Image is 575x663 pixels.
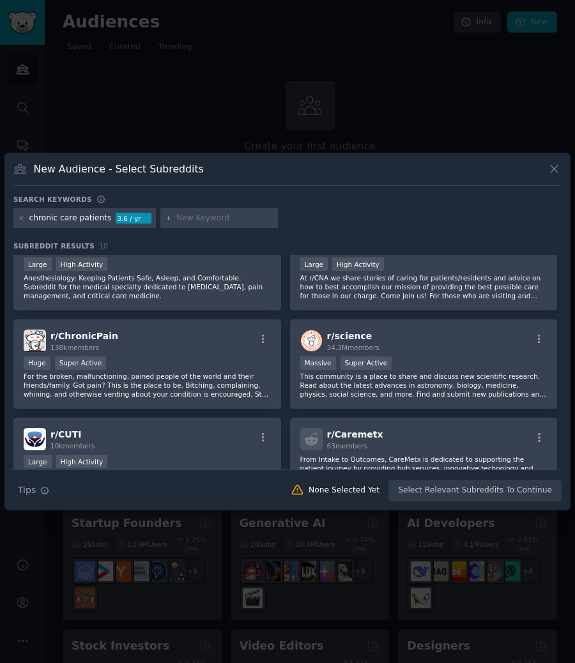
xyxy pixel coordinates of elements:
span: 138k members [50,344,99,351]
div: Large [24,455,52,468]
div: Super Active [55,356,107,370]
img: CUTI [24,428,46,450]
h3: New Audience - Select Subreddits [34,162,204,176]
span: 63 members [327,442,367,450]
h3: Search keywords [13,195,92,204]
img: science [300,330,323,352]
span: r/ CUTI [50,429,81,439]
div: High Activity [332,257,384,271]
div: Huge [24,356,50,370]
div: chronic care patients [29,213,112,224]
p: From Intake to Outcomes, CareMetx is dedicated to supporting the patient journey by providing hub... [300,455,548,482]
span: r/ ChronicPain [50,331,118,341]
img: ChronicPain [24,330,46,352]
span: 10k members [50,442,95,450]
p: For the broken, malfunctioning, pained people of the world and their friends/family. Got pain? Th... [24,372,271,399]
span: 34.3M members [327,344,379,351]
div: Super Active [341,356,392,370]
div: Massive [300,356,336,370]
div: Large [24,257,52,271]
div: High Activity [56,455,108,468]
p: This community is a place to share and discuss new scientific research. Read about the latest adv... [300,372,548,399]
span: r/ Caremetx [327,429,383,439]
span: Tips [18,484,36,497]
div: Large [300,257,328,271]
div: 3.6 / yr [116,213,151,224]
button: Tips [13,479,54,501]
span: Subreddit Results [13,241,95,250]
span: r/ science [327,331,372,341]
div: High Activity [56,257,108,271]
p: At r/CNA we share stories of caring for patients/residents and advice on how to best accomplish o... [300,273,548,300]
div: None Selected Yet [309,485,379,496]
input: New Keyword [176,213,273,224]
span: 10 [99,242,108,250]
p: Anesthesiology: Keeping Patients Safe, Asleep, and Comfortable. Subreddit for the medical special... [24,273,271,300]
